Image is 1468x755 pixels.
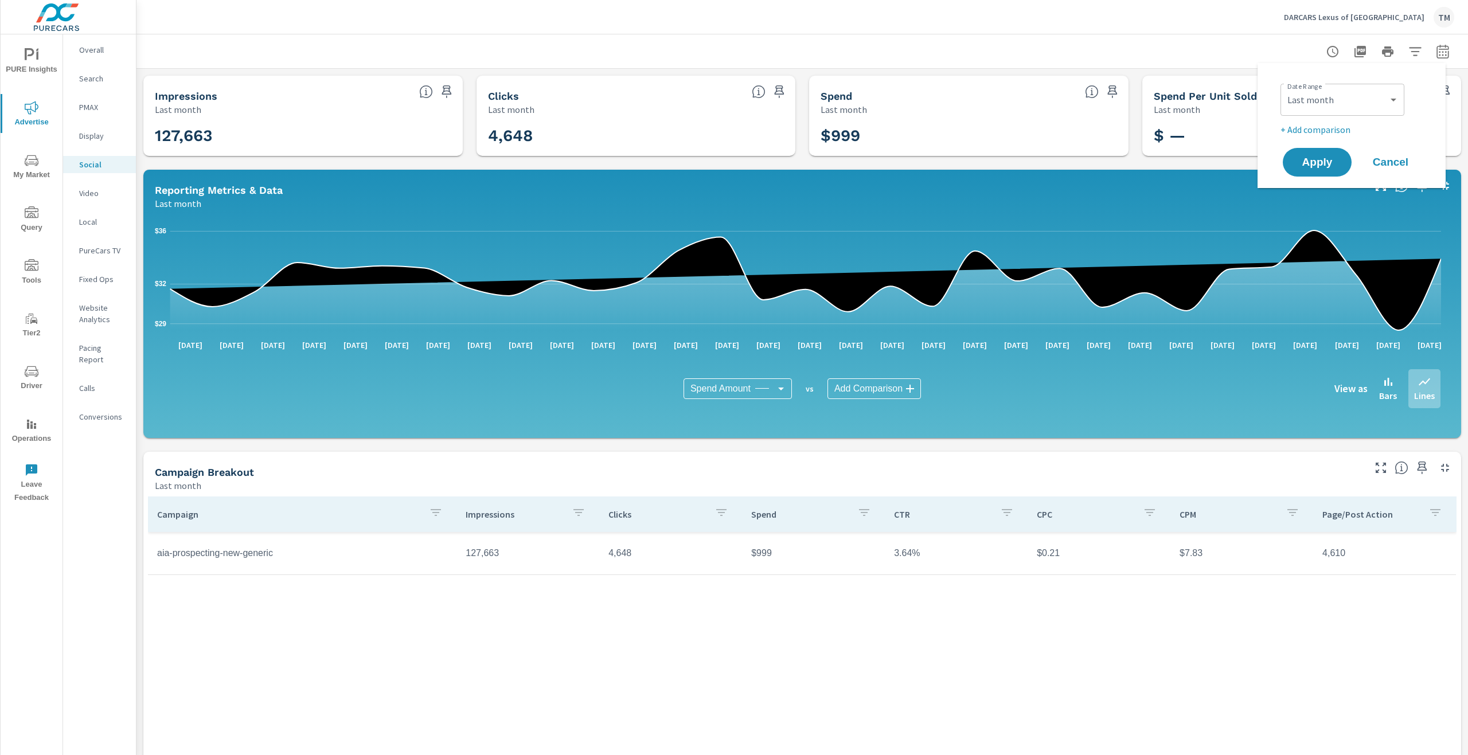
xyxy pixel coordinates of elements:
[894,508,991,520] p: CTR
[1414,389,1435,402] p: Lines
[155,320,166,328] text: $29
[1280,123,1427,136] p: + Add comparison
[913,339,954,351] p: [DATE]
[821,126,1117,146] h3: $999
[79,73,127,84] p: Search
[4,48,59,76] span: PURE Insights
[1313,539,1456,568] td: 4,610
[752,85,766,99] span: The number of times an ad was clicked by a consumer.
[79,342,127,365] p: Pacing Report
[608,508,705,520] p: Clicks
[624,339,665,351] p: [DATE]
[599,539,742,568] td: 4,648
[1404,40,1427,63] button: Apply Filters
[155,126,451,146] h3: 127,663
[1170,539,1313,568] td: $7.83
[63,339,136,368] div: Pacing Report
[79,216,127,228] p: Local
[79,382,127,394] p: Calls
[1244,339,1284,351] p: [DATE]
[488,90,519,102] h5: Clicks
[79,187,127,199] p: Video
[1322,508,1419,520] p: Page/Post Action
[155,479,201,492] p: Last month
[459,339,499,351] p: [DATE]
[501,339,541,351] p: [DATE]
[4,417,59,445] span: Operations
[170,339,210,351] p: [DATE]
[1434,7,1454,28] div: TM
[63,408,136,425] div: Conversions
[1413,459,1431,477] span: Save this to your personalized report
[63,127,136,144] div: Display
[1284,12,1424,22] p: DARCARS Lexus of [GEOGRAPHIC_DATA]
[63,70,136,87] div: Search
[79,411,127,423] p: Conversions
[1379,389,1397,402] p: Bars
[155,197,201,210] p: Last month
[1327,339,1367,351] p: [DATE]
[253,339,293,351] p: [DATE]
[63,380,136,397] div: Calls
[79,44,127,56] p: Overall
[63,299,136,328] div: Website Analytics
[1028,539,1170,568] td: $0.21
[63,99,136,116] div: PMAX
[418,339,458,351] p: [DATE]
[1334,383,1368,394] h6: View as
[1161,339,1201,351] p: [DATE]
[1285,339,1325,351] p: [DATE]
[4,365,59,393] span: Driver
[1410,339,1450,351] p: [DATE]
[770,83,788,101] span: Save this to your personalized report
[294,339,334,351] p: [DATE]
[684,378,792,399] div: Spend Amount
[79,273,127,285] p: Fixed Ops
[335,339,376,351] p: [DATE]
[1154,90,1257,102] h5: Spend Per Unit Sold
[542,339,582,351] p: [DATE]
[707,339,747,351] p: [DATE]
[148,539,456,568] td: aia-prospecting-new-generic
[1037,508,1134,520] p: CPC
[751,508,848,520] p: Spend
[155,280,166,288] text: $32
[955,339,995,351] p: [DATE]
[583,339,623,351] p: [DATE]
[1283,148,1352,177] button: Apply
[4,154,59,182] span: My Market
[63,271,136,288] div: Fixed Ops
[827,378,921,399] div: Add Comparison
[1431,40,1454,63] button: Select Date Range
[4,101,59,129] span: Advertise
[872,339,912,351] p: [DATE]
[1356,148,1425,177] button: Cancel
[79,159,127,170] p: Social
[1154,126,1450,146] h3: $ —
[1120,339,1160,351] p: [DATE]
[821,103,867,116] p: Last month
[155,103,201,116] p: Last month
[748,339,788,351] p: [DATE]
[1079,339,1119,351] p: [DATE]
[1376,40,1399,63] button: Print Report
[438,83,456,101] span: Save this to your personalized report
[1154,103,1200,116] p: Last month
[790,339,830,351] p: [DATE]
[63,41,136,58] div: Overall
[155,90,217,102] h5: Impressions
[63,185,136,202] div: Video
[155,184,283,196] h5: Reporting Metrics & Data
[821,90,852,102] h5: Spend
[79,130,127,142] p: Display
[666,339,706,351] p: [DATE]
[4,206,59,234] span: Query
[834,383,903,394] span: Add Comparison
[1294,157,1340,167] span: Apply
[1,34,63,509] div: nav menu
[1180,508,1276,520] p: CPM
[1202,339,1243,351] p: [DATE]
[212,339,252,351] p: [DATE]
[1037,339,1077,351] p: [DATE]
[1372,459,1390,477] button: Make Fullscreen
